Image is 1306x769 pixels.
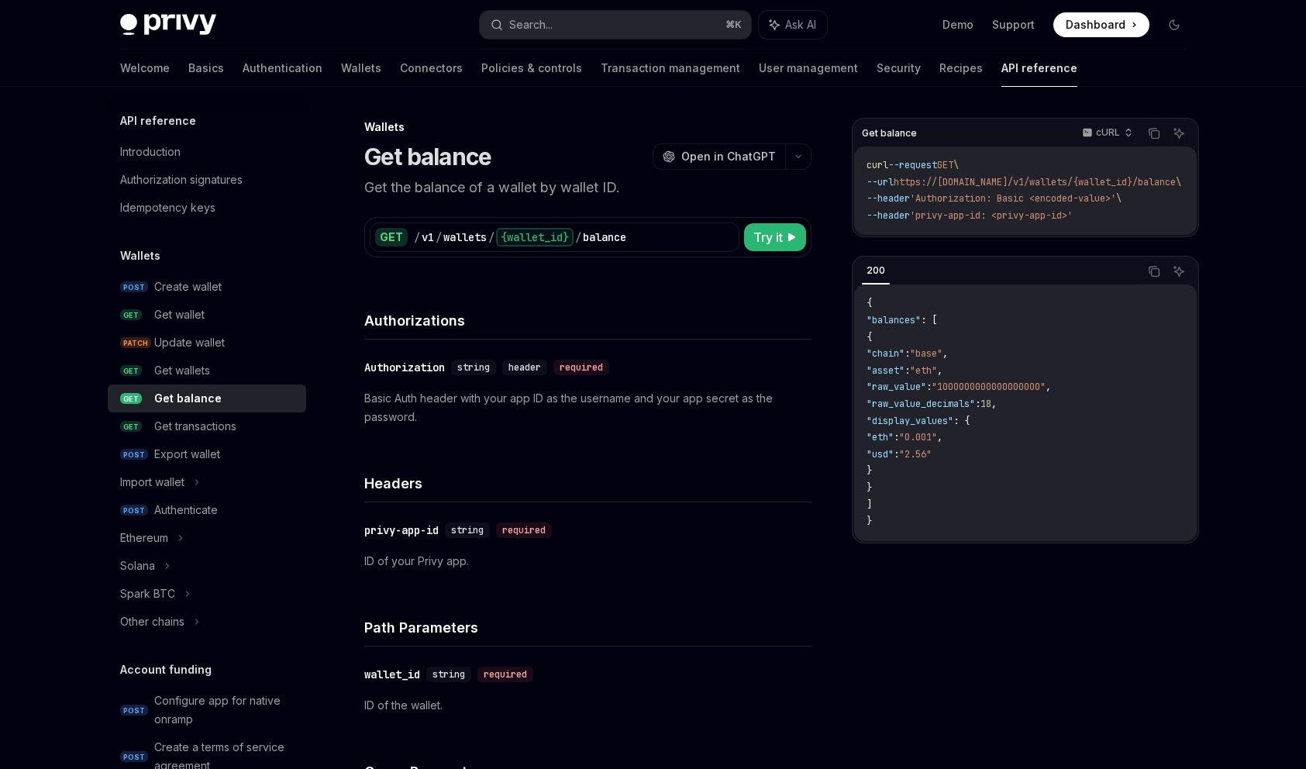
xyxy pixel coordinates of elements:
[553,360,609,375] div: required
[120,612,184,631] div: Other chains
[414,229,420,245] div: /
[108,301,306,329] a: GETGet wallet
[926,381,932,393] span: :
[991,398,997,410] span: ,
[867,381,926,393] span: "raw_value"
[120,449,148,460] span: POST
[108,440,306,468] a: POSTExport wallet
[443,229,487,245] div: wallets
[120,171,243,189] div: Authorization signatures
[451,524,484,536] span: string
[154,445,220,464] div: Export wallet
[120,505,148,516] span: POST
[364,119,812,135] div: Wallets
[120,14,216,36] img: dark logo
[436,229,442,245] div: /
[867,297,872,309] span: {
[108,273,306,301] a: POSTCreate wallet
[759,11,827,39] button: Ask AI
[1066,17,1125,33] span: Dashboard
[154,389,222,408] div: Get balance
[867,448,894,460] span: "usd"
[108,687,306,733] a: POSTConfigure app for native onramp
[921,314,937,326] span: : [
[894,448,899,460] span: :
[867,364,905,377] span: "asset"
[341,50,381,87] a: Wallets
[154,501,218,519] div: Authenticate
[457,361,490,374] span: string
[477,667,533,682] div: required
[509,16,553,34] div: Search...
[910,364,937,377] span: "eth"
[120,247,160,265] h5: Wallets
[867,314,921,326] span: "balances"
[942,17,973,33] a: Demo
[364,552,812,571] p: ID of your Privy app.
[1176,176,1181,188] span: \
[364,177,812,198] p: Get the balance of a wallet by wallet ID.
[975,398,980,410] span: :
[154,278,222,296] div: Create wallet
[744,223,806,251] button: Try it
[364,522,439,538] div: privy-app-id
[867,347,905,360] span: "chain"
[937,364,942,377] span: ,
[1053,12,1149,37] a: Dashboard
[1169,261,1189,281] button: Ask AI
[120,585,175,603] div: Spark BTC
[364,473,812,494] h4: Headers
[108,138,306,166] a: Introduction
[154,361,210,380] div: Get wallets
[120,365,142,377] span: GET
[653,143,785,170] button: Open in ChatGPT
[867,481,872,494] span: }
[1162,12,1187,37] button: Toggle dark mode
[400,50,463,87] a: Connectors
[108,329,306,357] a: PATCHUpdate wallet
[120,198,215,217] div: Idempotency keys
[120,112,196,130] h5: API reference
[888,159,937,171] span: --request
[1073,120,1139,147] button: cURL
[939,50,983,87] a: Recipes
[188,50,224,87] a: Basics
[120,705,148,716] span: POST
[867,498,872,511] span: ]
[899,431,937,443] span: "0.001"
[364,360,445,375] div: Authorization
[120,309,142,321] span: GET
[120,393,142,405] span: GET
[937,431,942,443] span: ,
[154,333,225,352] div: Update wallet
[785,17,816,33] span: Ask AI
[120,421,142,433] span: GET
[120,557,155,575] div: Solana
[953,159,959,171] span: \
[108,194,306,222] a: Idempotency keys
[120,143,181,161] div: Introduction
[108,496,306,524] a: POSTAuthenticate
[867,398,975,410] span: "raw_value_decimals"
[496,228,574,247] div: {wallet_id}
[905,347,910,360] span: :
[1096,126,1120,139] p: cURL
[862,127,917,140] span: Get balance
[867,415,953,427] span: "display_values"
[894,176,1176,188] span: https://[DOMAIN_NAME]/v1/wallets/{wallet_id}/balance
[364,696,812,715] p: ID of the wallet.
[108,412,306,440] a: GETGet transactions
[120,50,170,87] a: Welcome
[877,50,921,87] a: Security
[899,448,932,460] span: "2.56"
[488,229,494,245] div: /
[894,431,899,443] span: :
[681,149,776,164] span: Open in ChatGPT
[496,522,552,538] div: required
[867,431,894,443] span: "eth"
[942,347,948,360] span: ,
[120,660,212,679] h5: Account funding
[932,381,1046,393] span: "1000000000000000000"
[725,19,742,31] span: ⌘ K
[243,50,322,87] a: Authentication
